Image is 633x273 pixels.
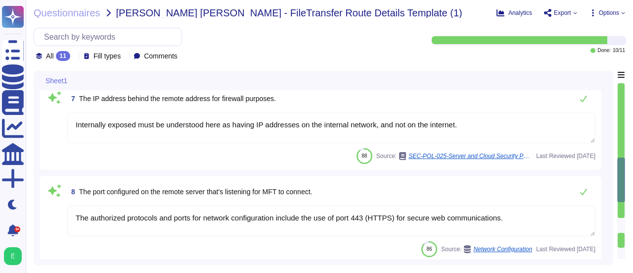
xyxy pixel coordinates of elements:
[67,188,75,195] span: 8
[497,9,532,17] button: Analytics
[427,246,432,252] span: 86
[536,153,595,159] span: Last Reviewed [DATE]
[67,95,75,102] span: 7
[79,188,313,196] span: The port configured on the remote server that's listening for MFT to connect.
[79,95,276,103] span: The IP address behind the remote address for firewall purposes.
[56,51,70,61] div: 11
[554,10,571,16] span: Export
[408,153,532,159] span: SEC-POL-025-Server and Cloud Security Policy.pdf
[597,48,611,53] span: Done:
[46,53,54,59] span: All
[441,245,532,253] span: Source:
[473,246,532,252] span: Network Configuration
[362,153,367,159] span: 88
[34,8,100,18] span: Questionnaires
[613,48,625,53] span: 10 / 11
[144,53,178,59] span: Comments
[599,10,619,16] span: Options
[67,206,595,236] textarea: The authorized protocols and ports for network configuration include the use of port 443 (HTTPS) ...
[39,28,181,46] input: Search by keywords
[67,112,595,143] textarea: Internally exposed must be understood here as having IP addresses on the internal network, and no...
[116,8,462,18] span: [PERSON_NAME] [PERSON_NAME] - FileTransfer Route Details Template (1)
[2,245,29,267] button: user
[508,10,532,16] span: Analytics
[376,152,532,160] span: Source:
[4,247,22,265] img: user
[93,53,121,59] span: Fill types
[45,77,67,84] span: Sheet1
[536,246,595,252] span: Last Reviewed [DATE]
[14,226,20,232] div: 9+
